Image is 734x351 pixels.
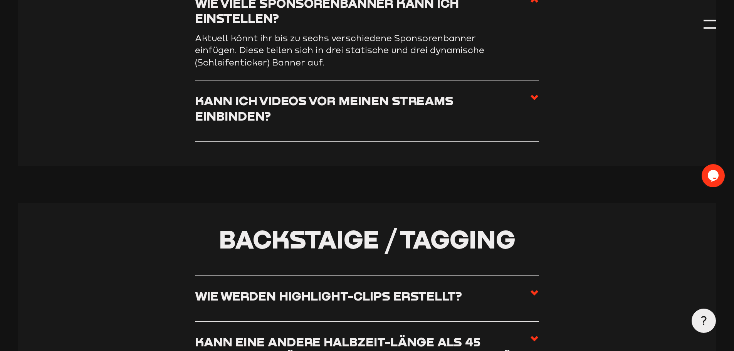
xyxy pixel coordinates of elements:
span: Backstaige / Tagging [219,224,515,254]
h3: Wie werden Highlight-Clips erstellt? [195,288,462,303]
h3: Kann ich Videos vor meinen Streams einbinden? [195,93,530,123]
iframe: chat widget [702,164,726,187]
p: Aktuell könnt ihr bis zu sechs verschiedene Sponsorenbanner einfügen. Diese teilen sich in drei s... [195,32,503,69]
